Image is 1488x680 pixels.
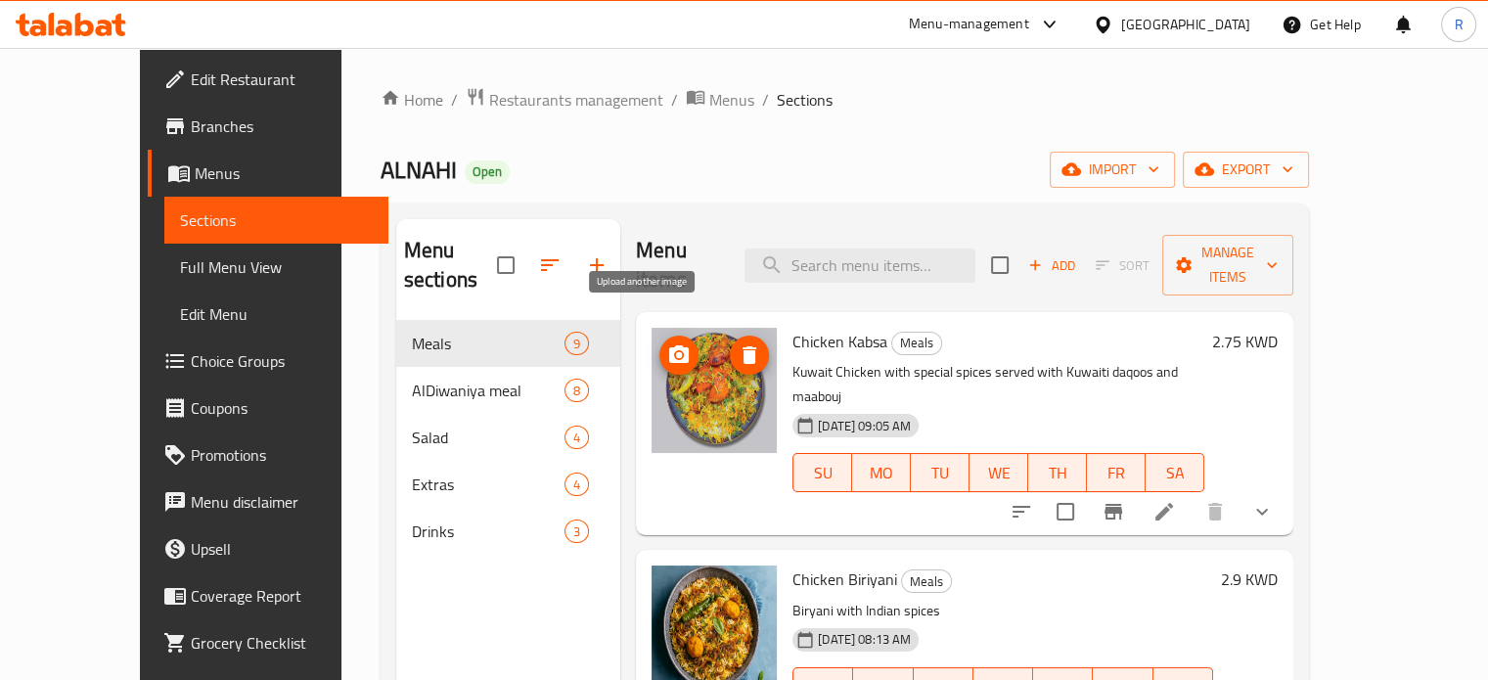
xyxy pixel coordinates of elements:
h2: Menu items [636,236,721,295]
button: delete [1192,488,1239,535]
div: [GEOGRAPHIC_DATA] [1121,14,1250,35]
a: Promotions [148,431,388,478]
span: SU [801,459,844,487]
button: Manage items [1162,235,1293,295]
h2: Menu sections [404,236,497,295]
span: Add [1025,254,1078,277]
nav: breadcrumb [381,87,1309,113]
div: items [564,473,589,496]
button: import [1050,152,1175,188]
span: Menus [195,161,373,185]
h6: 2.75 KWD [1212,328,1278,355]
button: export [1183,152,1309,188]
input: search [744,249,975,283]
span: AlDiwaniya meal [412,379,564,402]
span: MO [860,459,903,487]
a: Full Menu View [164,244,388,291]
span: Chicken Biriyani [792,565,897,594]
button: TH [1028,453,1087,492]
span: Chicken Kabsa [792,327,887,356]
span: Sort sections [526,242,573,289]
div: Meals [901,569,952,593]
span: WE [977,459,1020,487]
a: Grocery Checklist [148,619,388,666]
span: Add item [1020,250,1083,281]
nav: Menu sections [396,312,620,563]
button: SA [1146,453,1204,492]
span: Open [465,163,510,180]
a: Menus [148,150,388,197]
button: MO [852,453,911,492]
button: sort-choices [998,488,1045,535]
p: Kuwait Chicken with special spices served with Kuwaiti daqoos and maabouj [792,360,1204,409]
button: Add [1020,250,1083,281]
button: WE [969,453,1028,492]
span: 9 [565,335,588,353]
img: Chicken Kabsa [652,328,777,453]
span: export [1198,158,1293,182]
span: Sections [777,88,833,112]
li: / [762,88,769,112]
span: Select to update [1045,491,1086,532]
a: Restaurants management [466,87,663,113]
h6: 2.9 KWD [1221,566,1278,593]
li: / [671,88,678,112]
button: SU [792,453,852,492]
span: Menus [709,88,754,112]
span: R [1454,14,1463,35]
div: items [564,332,589,355]
span: Meals [902,570,951,593]
a: Choice Groups [148,338,388,385]
span: [DATE] 09:05 AM [810,417,919,435]
span: 4 [565,429,588,447]
span: SA [1153,459,1196,487]
p: Biryani with Indian spices [792,599,1213,623]
span: Coupons [191,396,373,420]
a: Menu disclaimer [148,478,388,525]
div: items [564,426,589,449]
span: [DATE] 08:13 AM [810,630,919,649]
span: Select all sections [485,245,526,286]
button: delete image [730,336,769,375]
span: Full Menu View [180,255,373,279]
button: Add section [573,242,620,289]
span: Meals [892,332,941,354]
a: Upsell [148,525,388,572]
span: Select section [979,245,1020,286]
span: Edit Restaurant [191,68,373,91]
a: Edit Menu [164,291,388,338]
span: Choice Groups [191,349,373,373]
span: ALNAHI [381,148,457,192]
button: show more [1239,488,1285,535]
button: TU [911,453,969,492]
span: Select section first [1083,250,1162,281]
a: Menus [686,87,754,113]
a: Coupons [148,385,388,431]
span: 4 [565,476,588,494]
span: Edit Menu [180,302,373,326]
div: Salad4 [396,414,620,461]
div: AlDiwaniya meal8 [396,367,620,414]
svg: Show Choices [1250,500,1274,523]
div: Extras4 [396,461,620,508]
div: Drinks3 [396,508,620,555]
a: Branches [148,103,388,150]
span: Meals [412,332,564,355]
span: Menu disclaimer [191,490,373,514]
span: import [1065,158,1159,182]
span: Promotions [191,443,373,467]
span: Extras [412,473,564,496]
span: Coverage Report [191,584,373,608]
span: Salad [412,426,564,449]
span: Restaurants management [489,88,663,112]
a: Edit menu item [1152,500,1176,523]
div: Open [465,160,510,184]
button: upload picture [659,336,699,375]
a: Coverage Report [148,572,388,619]
div: Meals9 [396,320,620,367]
a: Sections [164,197,388,244]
